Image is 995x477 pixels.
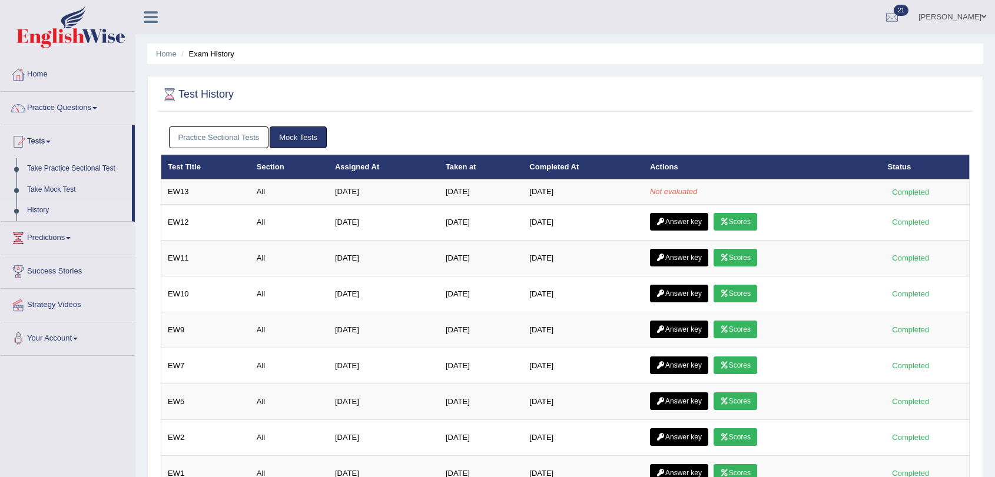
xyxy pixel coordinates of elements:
[270,126,327,148] a: Mock Tests
[250,240,329,276] td: All
[714,285,757,302] a: Scores
[156,49,177,58] a: Home
[650,321,708,338] a: Answer key
[250,179,329,204] td: All
[439,240,523,276] td: [DATE]
[169,126,269,148] a: Practice Sectional Tests
[161,86,234,104] h2: Test History
[1,125,132,155] a: Tests
[161,348,250,383] td: EW7
[439,419,523,455] td: [DATE]
[650,213,708,231] a: Answer key
[714,249,757,266] a: Scores
[161,240,250,276] td: EW11
[439,155,523,179] th: Taken at
[1,255,135,285] a: Success Stories
[161,312,250,348] td: EW9
[329,179,439,204] td: [DATE]
[523,276,644,312] td: [DATE]
[888,216,934,228] div: Completed
[329,204,439,240] td: [DATE]
[22,200,132,221] a: History
[1,222,135,251] a: Predictions
[329,383,439,419] td: [DATE]
[329,276,439,312] td: [DATE]
[650,428,708,446] a: Answer key
[523,155,644,179] th: Completed At
[888,359,934,372] div: Completed
[888,288,934,300] div: Completed
[250,312,329,348] td: All
[650,392,708,410] a: Answer key
[523,179,644,204] td: [DATE]
[523,240,644,276] td: [DATE]
[881,155,970,179] th: Status
[888,431,934,443] div: Completed
[329,348,439,383] td: [DATE]
[161,204,250,240] td: EW12
[439,204,523,240] td: [DATE]
[161,155,250,179] th: Test Title
[714,213,757,231] a: Scores
[714,356,757,374] a: Scores
[523,312,644,348] td: [DATE]
[523,419,644,455] td: [DATE]
[894,5,908,16] span: 21
[329,312,439,348] td: [DATE]
[161,276,250,312] td: EW10
[439,276,523,312] td: [DATE]
[523,383,644,419] td: [DATE]
[250,348,329,383] td: All
[523,204,644,240] td: [DATE]
[250,155,329,179] th: Section
[161,383,250,419] td: EW5
[888,186,934,198] div: Completed
[644,155,881,179] th: Actions
[650,249,708,266] a: Answer key
[329,240,439,276] td: [DATE]
[22,158,132,179] a: Take Practice Sectional Test
[250,276,329,312] td: All
[439,179,523,204] td: [DATE]
[1,92,135,121] a: Practice Questions
[439,383,523,419] td: [DATE]
[888,323,934,336] div: Completed
[250,204,329,240] td: All
[161,419,250,455] td: EW2
[439,312,523,348] td: [DATE]
[1,58,135,88] a: Home
[650,356,708,374] a: Answer key
[1,322,135,352] a: Your Account
[250,383,329,419] td: All
[178,48,234,59] li: Exam History
[250,419,329,455] td: All
[22,179,132,201] a: Take Mock Test
[888,252,934,264] div: Completed
[161,179,250,204] td: EW13
[714,392,757,410] a: Scores
[329,419,439,455] td: [DATE]
[888,395,934,408] div: Completed
[714,428,757,446] a: Scores
[523,348,644,383] td: [DATE]
[439,348,523,383] td: [DATE]
[650,285,708,302] a: Answer key
[1,289,135,318] a: Strategy Videos
[714,321,757,338] a: Scores
[329,155,439,179] th: Assigned At
[650,187,697,196] em: Not evaluated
